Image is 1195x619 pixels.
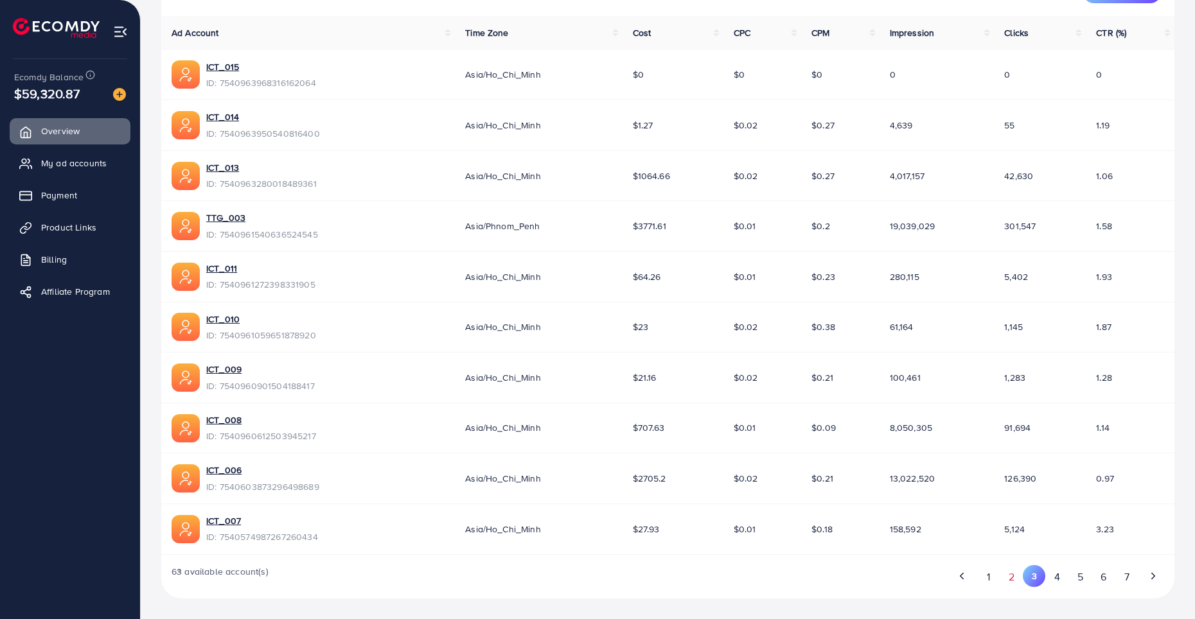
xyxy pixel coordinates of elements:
span: Asia/Ho_Chi_Minh [465,170,541,182]
span: Asia/Ho_Chi_Minh [465,371,541,384]
span: 0.97 [1096,472,1114,485]
span: 1.19 [1096,119,1110,132]
span: 126,390 [1004,472,1036,485]
span: $0.02 [734,320,758,333]
span: Asia/Ho_Chi_Minh [465,320,541,333]
span: 158,592 [890,523,921,536]
span: CPM [811,26,829,39]
span: 8,050,305 [890,421,932,434]
span: $2705.2 [633,472,666,485]
a: Payment [10,182,130,208]
span: Cost [633,26,651,39]
span: 280,115 [890,270,919,283]
a: Product Links [10,214,130,240]
span: Payment [41,189,77,202]
img: ic-ads-acc.e4c84228.svg [172,313,200,341]
span: Impression [890,26,935,39]
button: Go to page 5 [1069,565,1092,589]
span: $3771.61 [633,220,666,232]
button: Go to page 7 [1115,565,1138,589]
span: Product Links [41,221,96,234]
span: Asia/Ho_Chi_Minh [465,523,541,536]
span: Ecomdy Balance [14,71,84,83]
span: 19,039,029 [890,220,935,232]
span: 1.06 [1096,170,1113,182]
span: Affiliate Program [41,285,110,298]
span: $0.02 [734,170,758,182]
img: ic-ads-acc.e4c84228.svg [172,212,200,240]
span: $0.23 [811,270,835,283]
a: logo [13,18,100,38]
a: Overview [10,118,130,144]
a: ICT_008 [206,414,316,426]
button: Go to page 6 [1092,565,1115,589]
span: $0 [734,68,745,81]
span: CTR (%) [1096,26,1126,39]
span: Asia/Ho_Chi_Minh [465,68,541,81]
span: Asia/Ho_Chi_Minh [465,472,541,485]
ul: Pagination [951,565,1164,589]
span: $0.02 [734,472,758,485]
span: $0.27 [811,119,835,132]
a: TTG_003 [206,211,318,224]
a: ICT_014 [206,110,320,123]
span: $0.09 [811,421,836,434]
span: ID: 7540960612503945217 [206,430,316,442]
span: $0 [633,68,644,81]
button: Go to page 3 [1023,565,1045,587]
span: $21.16 [633,371,657,384]
a: ICT_007 [206,514,318,527]
img: ic-ads-acc.e4c84228.svg [172,263,200,291]
span: Time Zone [465,26,508,39]
span: $23 [633,320,648,333]
span: $707.63 [633,421,665,434]
span: 0 [1096,68,1102,81]
span: Ad Account [172,26,219,39]
a: ICT_013 [206,161,317,174]
span: 63 available account(s) [172,565,269,589]
span: 1,145 [1004,320,1023,333]
span: 91,694 [1004,421,1031,434]
span: $1.27 [633,119,653,132]
span: $0.01 [734,270,756,283]
span: Asia/Phnom_Penh [465,220,540,232]
img: ic-ads-acc.e4c84228.svg [172,464,200,493]
span: ID: 7540961059651878920 [206,329,316,342]
span: 5,124 [1004,523,1025,536]
span: $0.01 [734,523,756,536]
span: ID: 7540963968316162064 [206,76,316,89]
img: ic-ads-acc.e4c84228.svg [172,363,200,392]
span: $27.93 [633,523,660,536]
span: $1064.66 [633,170,670,182]
span: $0.01 [734,421,756,434]
button: Go to page 2 [1000,565,1023,589]
span: 1.28 [1096,371,1112,384]
span: ID: 7540574987267260434 [206,530,318,543]
span: ID: 7540603873296498689 [206,480,319,493]
span: ID: 7540963950540816400 [206,127,320,140]
a: My ad accounts [10,150,130,176]
img: ic-ads-acc.e4c84228.svg [172,414,200,442]
span: $0.27 [811,170,835,182]
span: 1.93 [1096,270,1112,283]
span: Clicks [1004,26,1029,39]
span: 0 [1004,68,1010,81]
span: Asia/Ho_Chi_Minh [465,421,541,434]
a: Affiliate Program [10,279,130,304]
span: 4,639 [890,119,913,132]
img: ic-ads-acc.e4c84228.svg [172,515,200,543]
span: $59,320.87 [14,84,80,103]
img: image [113,88,126,101]
span: 5,402 [1004,270,1028,283]
span: ID: 7540961272398331905 [206,278,315,291]
span: Asia/Ho_Chi_Minh [465,270,541,283]
span: 0 [890,68,896,81]
a: ICT_015 [206,60,316,73]
span: Overview [41,125,80,137]
span: ID: 7540963280018489361 [206,177,317,190]
span: $0 [811,68,822,81]
span: 100,461 [890,371,921,384]
button: Go to page 1 [977,565,1000,589]
a: ICT_009 [206,363,315,376]
span: 55 [1004,119,1014,132]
